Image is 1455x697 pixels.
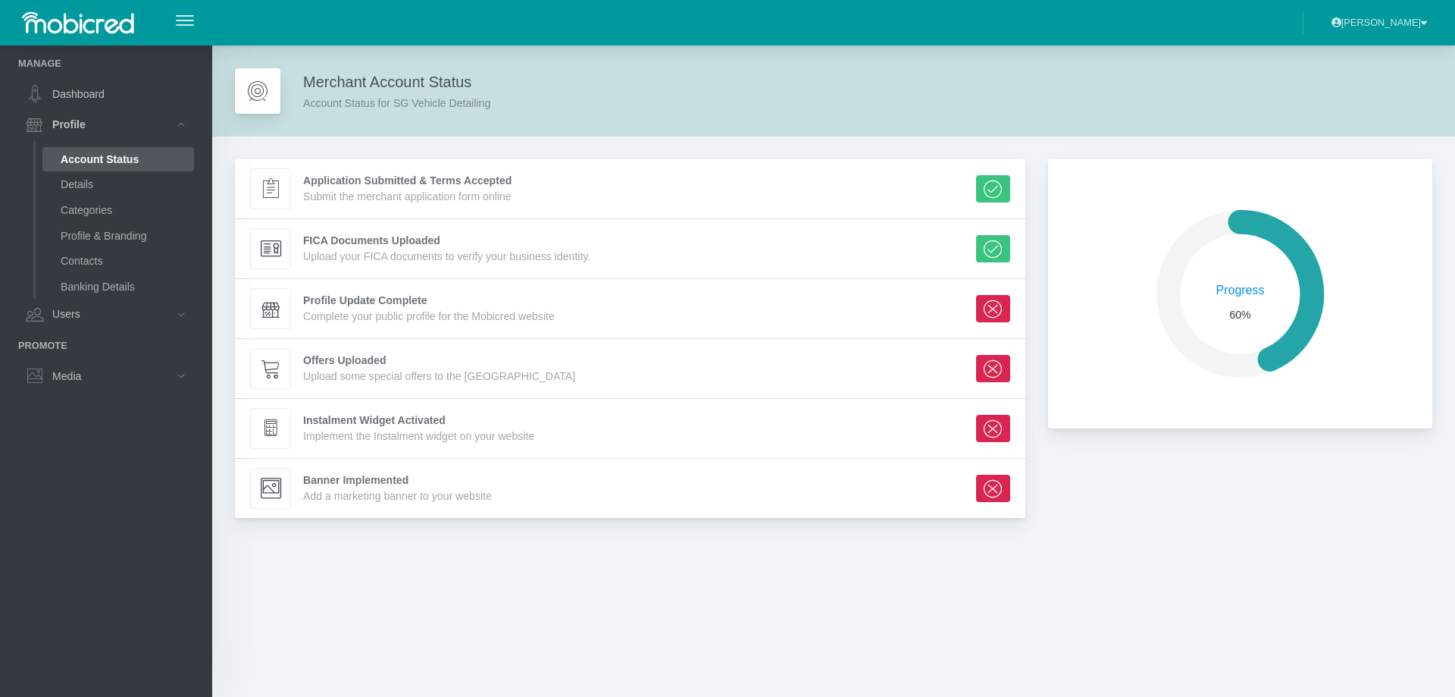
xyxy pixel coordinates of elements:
[303,71,490,111] div: Merchant Account Status
[18,362,194,391] a: Media
[303,93,490,111] div: Account Status for SG Vehicle Detailing
[1322,10,1437,35] button: [PERSON_NAME]
[303,353,575,369] div: Offers Uploaded
[303,233,590,249] div: FICA Documents Uploaded
[42,275,194,299] a: Banking Details
[18,8,137,38] img: logo-mobicred-white.png
[18,56,194,71] li: Manage
[42,147,194,171] a: Account Status
[42,224,194,248] a: Profile & Branding
[18,338,194,353] li: Promote
[303,429,534,444] div: Implement the Instalment widget on your website
[18,80,194,108] a: Dashboard
[303,413,534,429] div: Instalment Widget Activated
[42,198,194,222] a: Categories
[303,488,492,504] div: Add a marketing banner to your website
[303,309,555,325] div: Complete your public profile for the Mobicred website
[18,300,194,328] a: Users
[42,172,194,196] a: Details
[303,189,512,205] div: Submit the merchant application form online
[303,293,555,309] div: Profile Update Complete
[303,173,512,189] div: Application Submitted & Terms Accepted
[303,249,590,265] div: Upload your FICA documents to verify your business identity.
[42,249,194,273] a: Contacts
[18,110,194,139] a: Profile
[303,369,575,385] div: Upload some special offers to the [GEOGRAPHIC_DATA]
[303,473,492,488] div: Banner Implemented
